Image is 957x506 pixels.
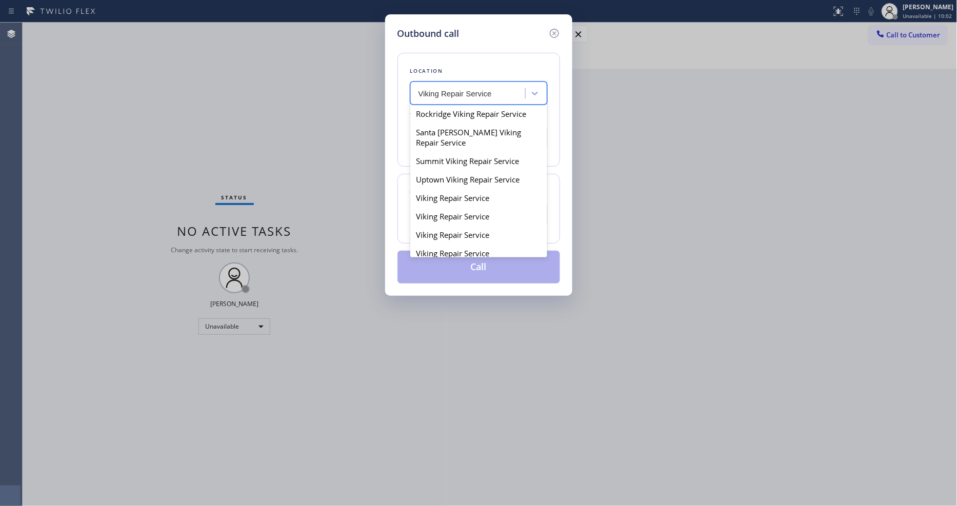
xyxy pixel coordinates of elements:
div: Rockridge Viking Repair Service [410,105,547,123]
div: Viking Repair Service [410,244,547,262]
div: Uptown Viking Repair Service [410,170,547,189]
div: Viking Repair Service [410,207,547,226]
div: Summit Viking Repair Service [410,152,547,170]
button: Call [397,251,560,284]
div: Santa [PERSON_NAME] Viking Repair Service [410,123,547,152]
div: Location [410,66,547,76]
h5: Outbound call [397,27,460,41]
div: Viking Repair Service [410,226,547,244]
div: Viking Repair Service [410,189,547,207]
